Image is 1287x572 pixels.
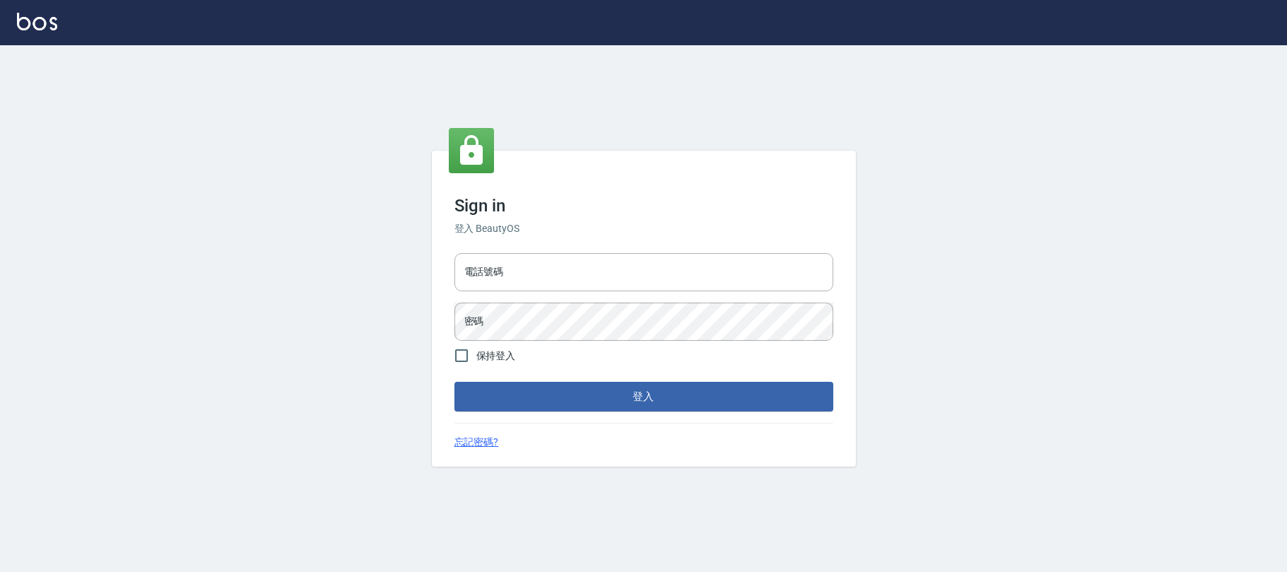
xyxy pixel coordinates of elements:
[17,13,57,30] img: Logo
[454,382,833,412] button: 登入
[454,221,833,236] h6: 登入 BeautyOS
[454,196,833,216] h3: Sign in
[476,349,516,363] span: 保持登入
[454,435,499,450] a: 忘記密碼?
